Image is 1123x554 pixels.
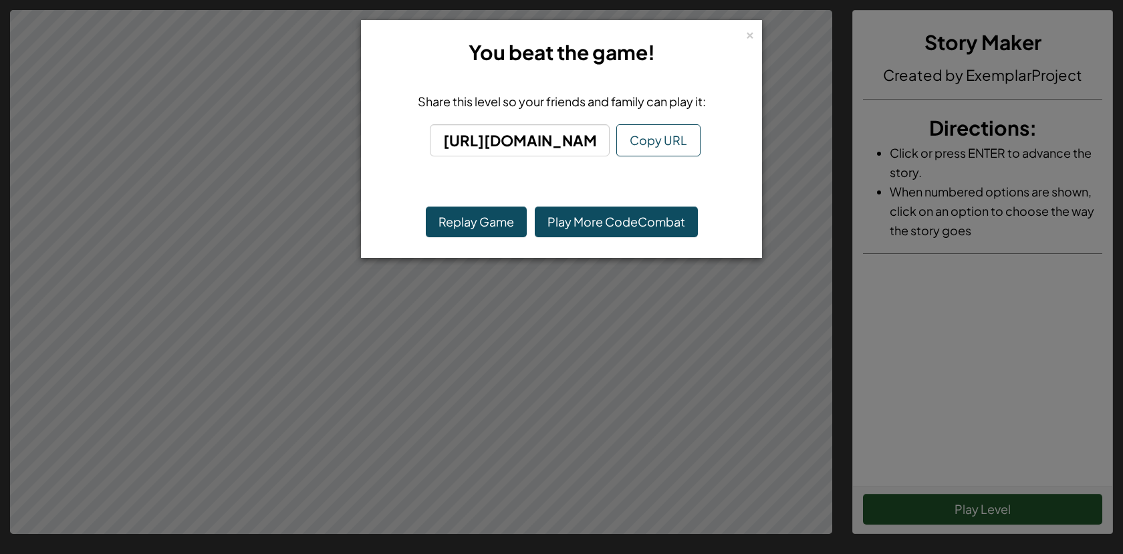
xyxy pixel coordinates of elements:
[382,92,741,111] div: Share this level so your friends and family can play it:
[378,37,745,67] h3: You beat the game!
[535,206,698,237] a: Play More CodeCombat
[630,132,687,148] span: Copy URL
[616,124,701,156] button: Copy URL
[745,26,755,40] div: ×
[426,206,527,237] button: Replay Game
